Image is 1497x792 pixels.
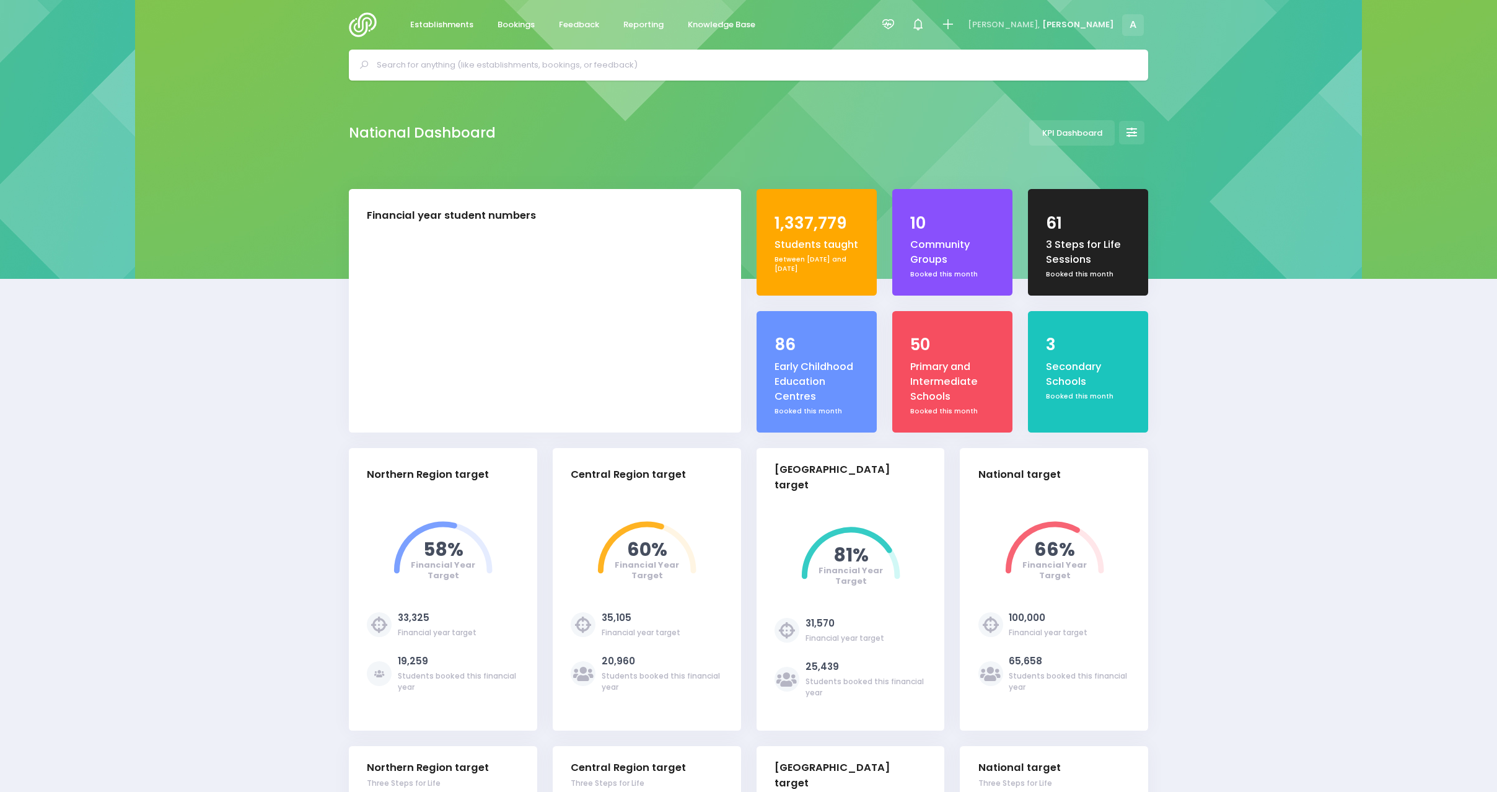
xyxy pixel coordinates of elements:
[775,211,859,235] div: 1,337,779
[400,13,483,37] a: Establishments
[775,333,859,357] div: 86
[398,671,519,693] div: Students booked this financial year
[1046,333,1130,357] div: 3
[1046,237,1130,268] div: 3 Steps for Life Sessions
[613,13,674,37] a: Reporting
[1046,392,1130,402] div: Booked this month
[978,778,1061,789] div: Three Steps for Life
[367,778,489,789] div: Three Steps for Life
[1029,120,1115,146] a: KPI Dashboard
[806,660,839,673] a: 25,439
[571,778,686,789] div: Three Steps for Life
[775,237,859,252] div: Students taught
[602,654,635,667] a: 20,960
[1009,611,1045,624] a: 100,000
[602,671,723,693] div: Students booked this financial year
[910,270,994,279] div: Booked this month
[487,13,545,37] a: Bookings
[677,13,765,37] a: Knowledge Base
[410,19,473,31] span: Establishments
[623,19,664,31] span: Reporting
[1009,627,1087,638] div: Financial year target
[349,125,496,141] h2: National Dashboard
[910,333,994,357] div: 50
[1009,654,1042,667] a: 65,658
[398,627,476,638] div: Financial year target
[498,19,535,31] span: Bookings
[1046,359,1130,390] div: Secondary Schools
[367,760,489,776] div: Northern Region target
[1042,19,1114,31] span: [PERSON_NAME]
[910,237,994,268] div: Community Groups
[1046,270,1130,279] div: Booked this month
[775,760,916,791] div: [GEOGRAPHIC_DATA] target
[398,654,428,667] a: 19,259
[978,760,1061,776] div: National target
[775,255,859,274] div: Between [DATE] and [DATE]
[910,359,994,405] div: Primary and Intermediate Schools
[910,407,994,416] div: Booked this month
[559,19,599,31] span: Feedback
[775,407,859,416] div: Booked this month
[571,467,686,483] div: Central Region target
[806,676,927,698] div: Students booked this financial year
[688,19,755,31] span: Knowledge Base
[968,19,1040,31] span: [PERSON_NAME],
[367,467,489,483] div: Northern Region target
[367,208,536,224] div: Financial year student numbers
[1009,671,1130,693] div: Students booked this financial year
[806,633,884,644] div: Financial year target
[602,627,680,638] div: Financial year target
[978,467,1061,483] div: National target
[1122,14,1144,36] span: A
[806,617,835,630] a: 31,570
[910,211,994,235] div: 10
[602,611,631,624] a: 35,105
[548,13,609,37] a: Feedback
[1046,211,1130,235] div: 61
[349,12,384,37] img: Logo
[775,359,859,405] div: Early Childhood Education Centres
[377,56,1131,74] input: Search for anything (like establishments, bookings, or feedback)
[571,760,686,776] div: Central Region target
[775,462,916,493] div: [GEOGRAPHIC_DATA] target
[398,611,429,624] a: 33,325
